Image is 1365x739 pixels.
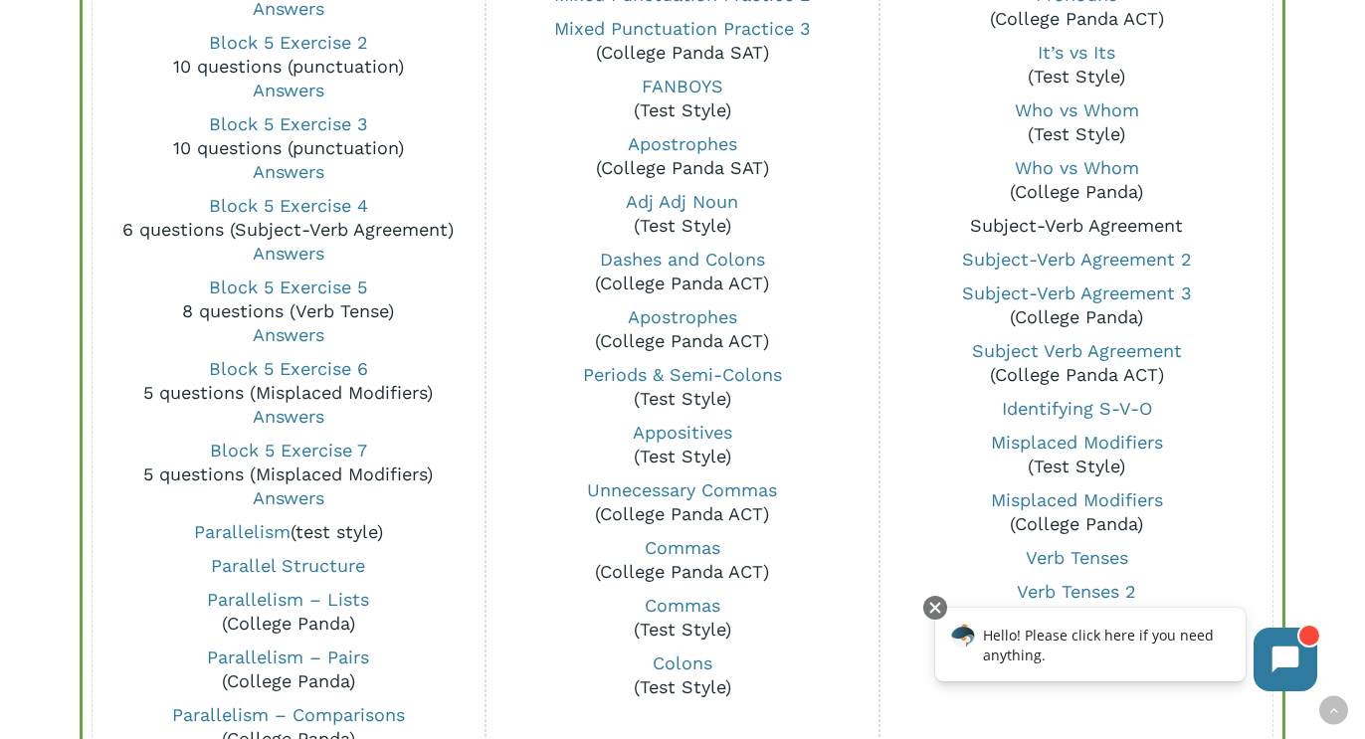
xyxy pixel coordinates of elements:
[209,277,367,297] a: Block 5 Exercise 5
[892,98,1262,146] p: (Test Style)
[103,194,473,266] p: 6 questions (Subject-Verb Agreement)
[253,324,324,345] a: Answers
[498,536,868,584] p: (College Panda ACT)
[498,17,868,65] p: (College Panda SAT)
[210,440,367,461] a: Block 5 Exercise 7
[892,431,1262,478] p: (Test Style)
[103,646,473,693] p: (College Panda)
[209,358,368,379] a: Block 5 Exercise 6
[628,306,737,327] a: Apostrophes
[892,281,1262,329] p: (College Panda)
[1017,581,1136,602] a: Verb Tenses 2
[498,594,868,642] p: (Test Style)
[209,113,368,134] a: Block 5 Exercise 3
[1026,547,1128,568] a: Verb Tenses
[211,555,365,576] a: Parallel Structure
[626,191,738,212] a: Adj Adj Noun
[209,32,368,53] a: Block 5 Exercise 2
[1038,42,1115,63] a: It’s vs Its
[587,479,777,500] a: Unnecessary Commas
[253,161,324,182] a: Answers
[583,364,782,385] a: Periods & Semi-Colons
[892,580,1262,628] p: (College Panda)
[642,76,723,96] a: FANBOYS
[253,243,324,264] a: Answers
[991,432,1163,453] a: Misplaced Modifiers
[600,249,765,270] a: Dashes and Colons
[645,595,720,616] a: Commas
[253,80,324,100] a: Answers
[498,421,868,468] p: (Test Style)
[892,156,1262,204] p: (College Panda)
[892,339,1262,387] p: (College Panda ACT)
[991,489,1163,510] a: Misplaced Modifiers
[498,478,868,526] p: (College Panda ACT)
[653,652,712,673] a: Colons
[914,592,1337,711] iframe: Chatbot
[498,132,868,180] p: (College Panda SAT)
[103,588,473,636] p: (College Panda)
[194,521,291,542] a: Parallelism
[103,520,473,544] p: (test style)
[628,133,737,154] a: Apostrophes
[633,422,732,443] a: Appositives
[962,282,1192,303] a: Subject-Verb Agreement 3
[1002,398,1152,419] a: Identifying S-V-O
[103,112,473,184] p: 10 questions (punctuation)
[554,18,811,39] a: Mixed Punctuation Practice 3
[209,195,368,216] a: Block 5 Exercise 4
[892,488,1262,536] p: (College Panda)
[498,651,868,699] p: (Test Style)
[498,248,868,295] p: (College Panda ACT)
[1015,99,1139,120] a: Who vs Whom
[103,31,473,102] p: 10 questions (punctuation)
[962,249,1192,270] a: Subject-Verb Agreement 2
[645,537,720,558] a: Commas
[498,190,868,238] p: (Test Style)
[498,75,868,122] p: (Test Style)
[207,647,369,667] a: Parallelism – Pairs
[498,363,868,411] p: (Test Style)
[1015,157,1139,178] a: Who vs Whom
[253,487,324,508] a: Answers
[103,276,473,347] p: 8 questions (Verb Tense)
[498,305,868,353] p: (College Panda ACT)
[103,439,473,510] p: 5 questions (Misplaced Modifiers)
[972,340,1182,361] a: Subject Verb Agreement
[103,357,473,429] p: 5 questions (Misplaced Modifiers)
[172,704,405,725] a: Parallelism – Comparisons
[207,589,369,610] a: Parallelism – Lists
[253,406,324,427] a: Answers
[892,41,1262,89] p: (Test Style)
[970,215,1183,236] a: Subject-Verb Agreement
